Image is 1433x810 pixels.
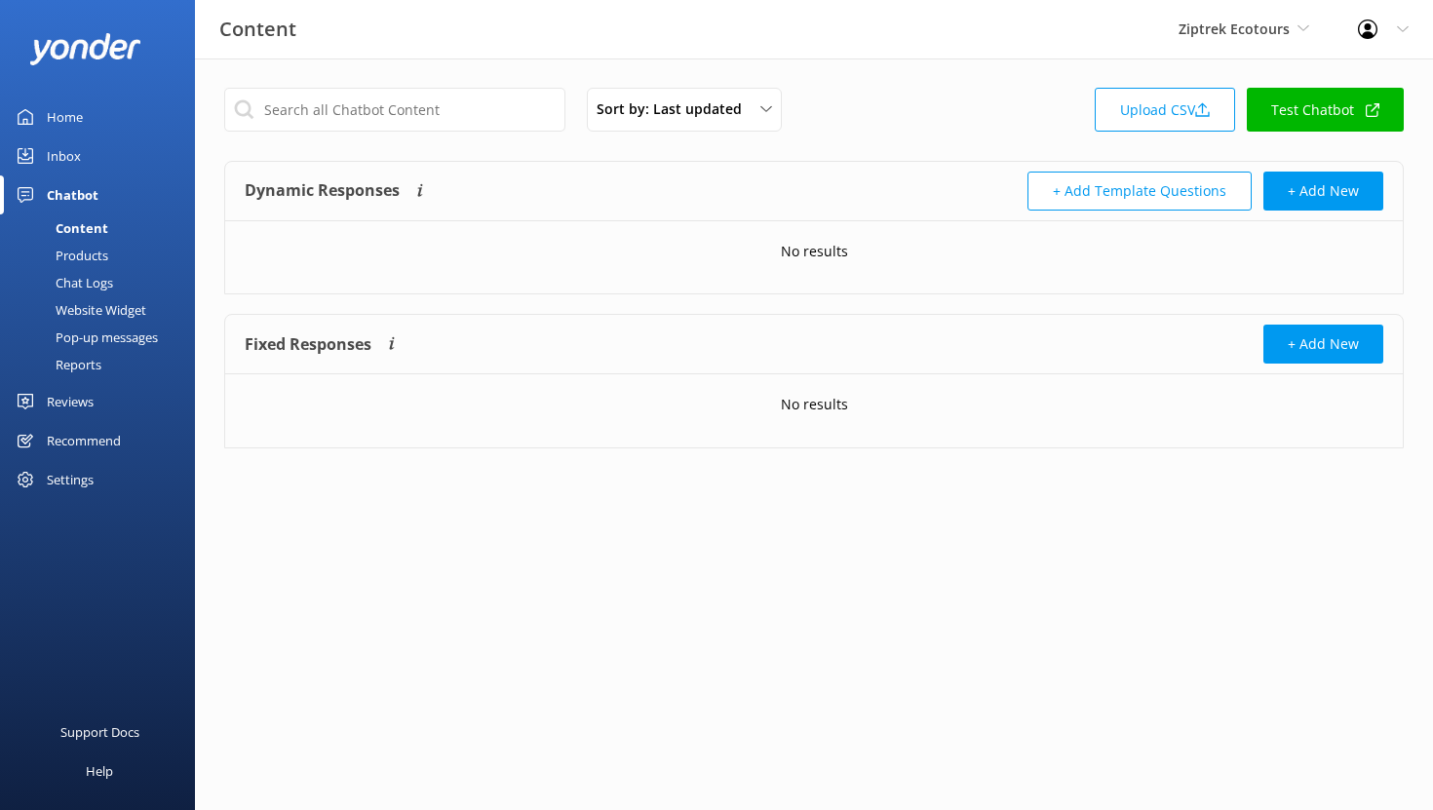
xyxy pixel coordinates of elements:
[47,382,94,421] div: Reviews
[12,351,101,378] div: Reports
[224,88,565,132] input: Search all Chatbot Content
[47,175,98,214] div: Chatbot
[245,325,371,364] h4: Fixed Responses
[12,269,195,296] a: Chat Logs
[1027,172,1252,211] button: + Add Template Questions
[781,241,848,262] p: No results
[12,324,158,351] div: Pop-up messages
[47,421,121,460] div: Recommend
[12,242,108,269] div: Products
[1247,88,1404,132] a: Test Chatbot
[1263,172,1383,211] button: + Add New
[1263,325,1383,364] button: + Add New
[47,460,94,499] div: Settings
[1179,19,1290,38] span: Ziptrek Ecotours
[12,242,195,269] a: Products
[29,33,141,65] img: yonder-white-logo.png
[12,269,113,296] div: Chat Logs
[12,214,108,242] div: Content
[12,324,195,351] a: Pop-up messages
[12,296,146,324] div: Website Widget
[781,394,848,415] p: No results
[47,136,81,175] div: Inbox
[12,214,195,242] a: Content
[219,14,296,45] h3: Content
[47,97,83,136] div: Home
[245,172,400,211] h4: Dynamic Responses
[86,752,113,791] div: Help
[12,351,195,378] a: Reports
[12,296,195,324] a: Website Widget
[60,713,139,752] div: Support Docs
[1095,88,1235,132] a: Upload CSV
[597,98,754,120] span: Sort by: Last updated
